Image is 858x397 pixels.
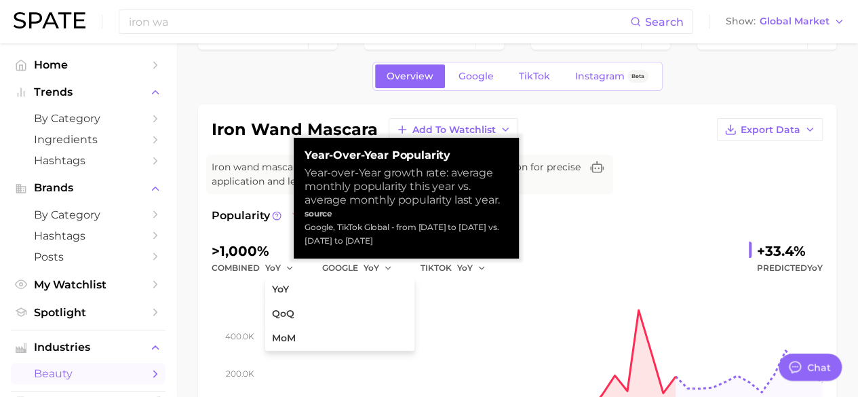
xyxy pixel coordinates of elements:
[292,208,370,224] span: falling star
[457,262,473,273] span: YoY
[760,18,830,25] span: Global Market
[34,250,142,263] span: Posts
[212,243,269,259] span: >1,000%
[726,18,756,25] span: Show
[305,208,332,219] strong: source
[265,278,414,351] ul: YoY
[631,71,644,82] span: Beta
[34,182,142,194] span: Brands
[212,160,581,189] span: Iron wand mascara is a mascara product with a wand made of iron for precise application and lengt...
[807,263,823,273] span: YoY
[305,166,508,207] div: Year-over-Year growth rate: average monthly popularity this year vs. average monthly popularity l...
[34,367,142,380] span: beauty
[11,363,165,384] a: beauty
[722,13,848,31] button: ShowGlobal Market
[34,58,142,71] span: Home
[375,64,445,88] a: Overview
[322,260,402,276] div: GOOGLE
[564,64,660,88] a: InstagramBeta
[14,12,85,29] img: SPATE
[11,129,165,150] a: Ingredients
[272,333,296,344] span: MoM
[11,108,165,129] a: by Category
[11,204,165,225] a: by Category
[292,210,303,221] img: falling star
[645,16,684,29] span: Search
[575,71,625,82] span: Instagram
[387,71,433,82] span: Overview
[34,154,142,167] span: Hashtags
[457,260,486,276] button: YoY
[265,262,281,273] span: YoY
[519,71,550,82] span: TikTok
[364,260,393,276] button: YoY
[757,240,823,262] div: +33.4%
[212,260,303,276] div: combined
[34,208,142,221] span: by Category
[272,284,289,295] span: YoY
[212,121,378,138] h1: iron wand mascara
[459,71,494,82] span: Google
[507,64,562,88] a: TikTok
[34,306,142,319] span: Spotlight
[34,341,142,354] span: Industries
[11,246,165,267] a: Posts
[412,124,496,136] span: Add to Watchlist
[11,302,165,323] a: Spotlight
[447,64,505,88] a: Google
[305,221,508,248] div: Google, TikTok Global - from [DATE] to [DATE] vs. [DATE] to [DATE]
[34,86,142,98] span: Trends
[11,150,165,171] a: Hashtags
[34,278,142,291] span: My Watchlist
[305,149,508,162] strong: Year-over-Year Popularity
[11,337,165,358] button: Industries
[11,82,165,102] button: Trends
[34,229,142,242] span: Hashtags
[272,308,294,320] span: QoQ
[128,10,630,33] input: Search here for a brand, industry, or ingredient
[741,124,800,136] span: Export Data
[717,118,823,141] button: Export Data
[11,225,165,246] a: Hashtags
[389,118,518,141] button: Add to Watchlist
[34,112,142,125] span: by Category
[34,133,142,146] span: Ingredients
[421,260,495,276] div: TIKTOK
[212,208,270,224] span: Popularity
[364,262,379,273] span: YoY
[757,260,823,276] span: Predicted
[11,54,165,75] a: Home
[265,260,294,276] button: YoY
[11,274,165,295] a: My Watchlist
[11,178,165,198] button: Brands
